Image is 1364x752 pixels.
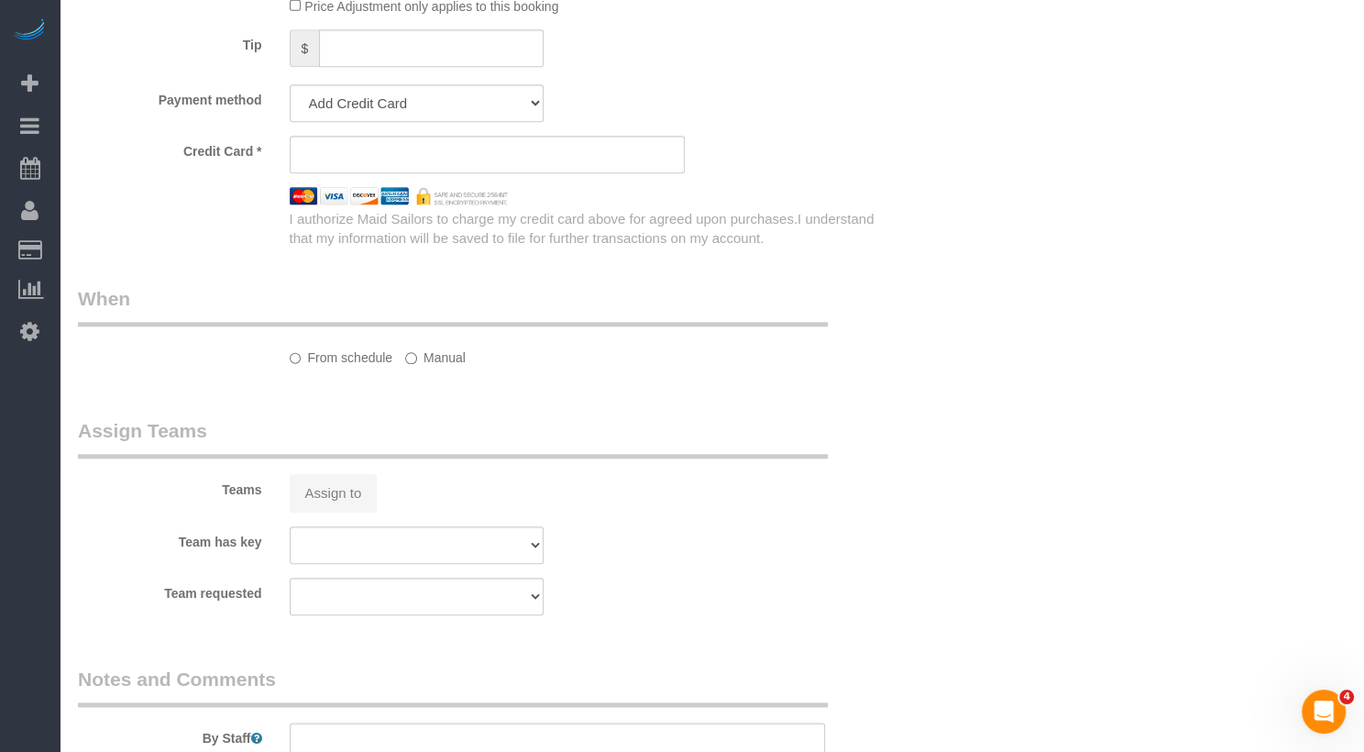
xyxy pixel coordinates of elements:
input: Manual [405,352,417,364]
label: Tip [64,29,276,54]
legend: Assign Teams [78,417,828,459]
span: 4 [1339,690,1354,704]
iframe: Secure card payment input frame [305,147,669,163]
label: From schedule [290,342,393,367]
label: Payment method [64,84,276,109]
label: Team has key [64,526,276,551]
div: I authorize Maid Sailors to charge my credit card above for agreed upon purchases. [276,209,910,249]
label: Manual [405,342,466,367]
label: Teams [64,474,276,499]
img: Automaid Logo [11,18,48,44]
label: By Staff [64,723,276,747]
label: Team requested [64,578,276,603]
span: $ [290,29,320,67]
label: Credit Card * [64,136,276,160]
input: From schedule [290,352,302,364]
img: credit cards [276,187,522,205]
legend: Notes and Comments [78,666,828,707]
iframe: Intercom live chat [1302,690,1346,734]
legend: When [78,285,828,326]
